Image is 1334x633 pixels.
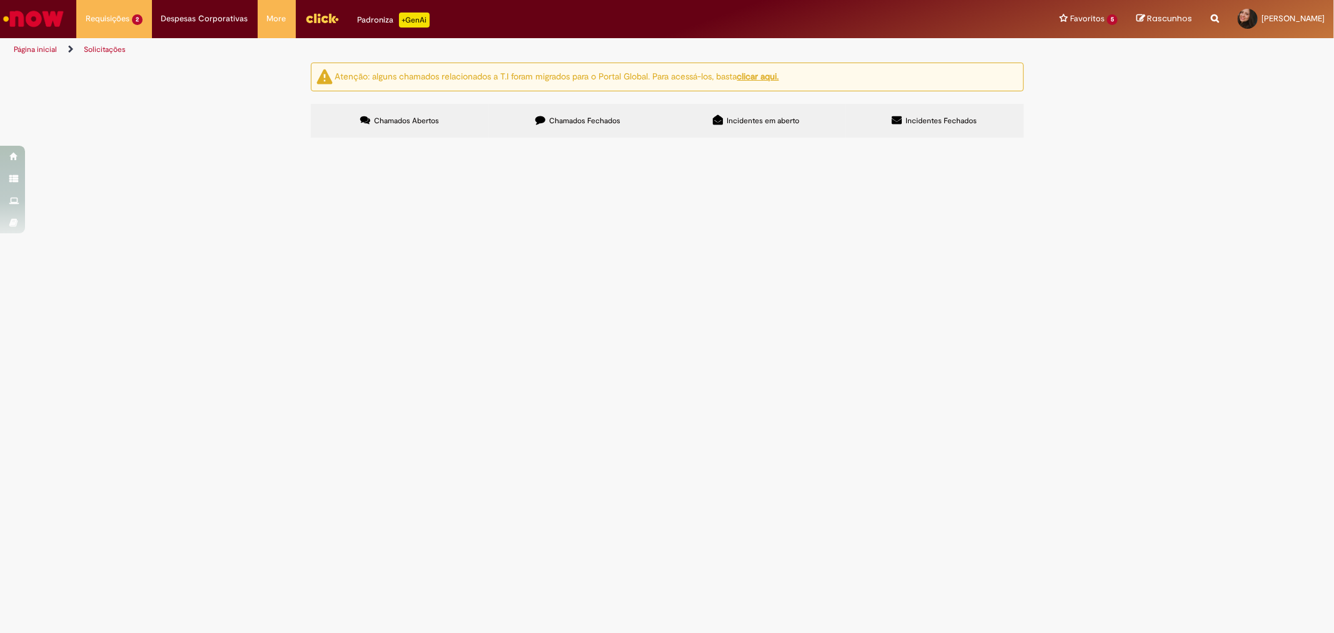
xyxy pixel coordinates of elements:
[84,44,126,54] a: Solicitações
[14,44,57,54] a: Página inicial
[727,116,799,126] span: Incidentes em aberto
[549,116,620,126] span: Chamados Fechados
[374,116,439,126] span: Chamados Abertos
[161,13,248,25] span: Despesas Corporativas
[399,13,430,28] p: +GenAi
[1136,13,1192,25] a: Rascunhos
[1070,13,1104,25] span: Favoritos
[1261,13,1325,24] span: [PERSON_NAME]
[305,9,339,28] img: click_logo_yellow_360x200.png
[9,38,880,61] ul: Trilhas de página
[267,13,286,25] span: More
[132,14,143,25] span: 2
[906,116,977,126] span: Incidentes Fechados
[1147,13,1192,24] span: Rascunhos
[1,6,66,31] img: ServiceNow
[335,71,779,82] ng-bind-html: Atenção: alguns chamados relacionados a T.I foram migrados para o Portal Global. Para acessá-los,...
[1107,14,1118,25] span: 5
[737,71,779,82] a: clicar aqui.
[358,13,430,28] div: Padroniza
[86,13,129,25] span: Requisições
